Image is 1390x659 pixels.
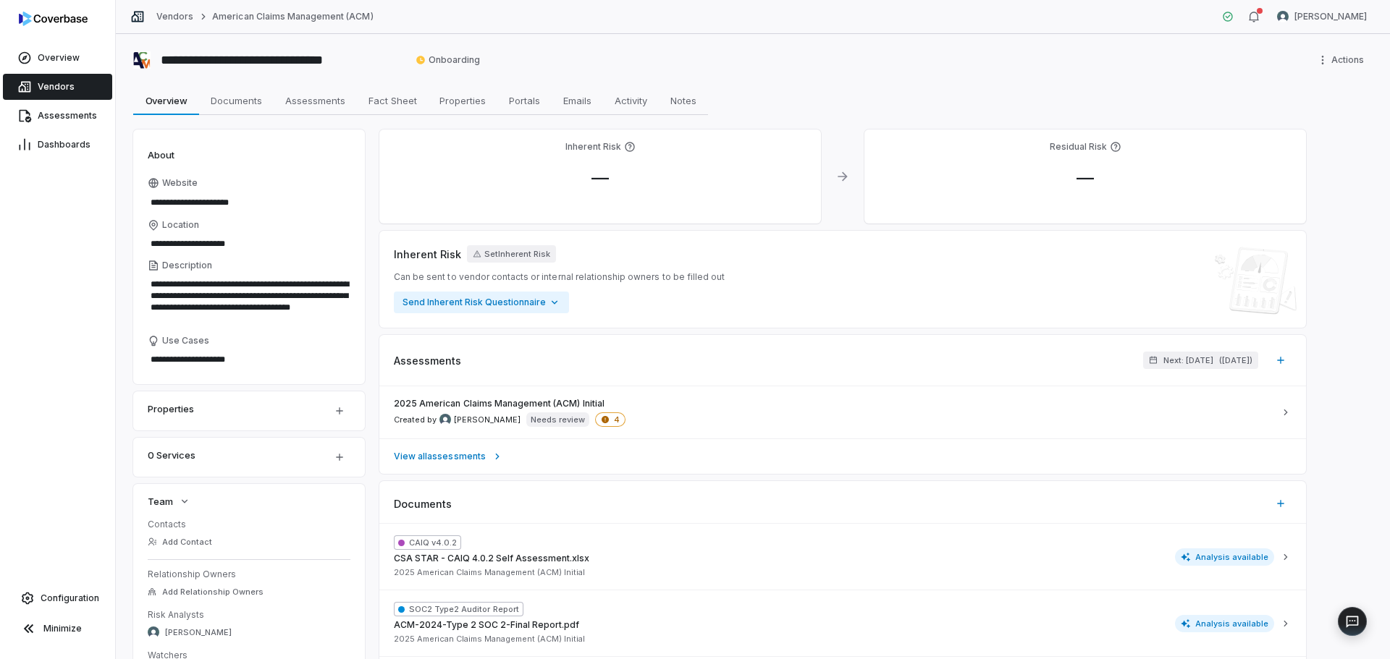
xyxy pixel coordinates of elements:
span: Onboarding [416,54,480,66]
img: Brittany Durbin avatar [1277,11,1289,22]
span: Overview [140,91,193,110]
input: Website [148,192,326,213]
button: Team [143,488,195,514]
span: Minimize [43,623,82,634]
span: Portals [503,91,546,110]
a: Dashboards [3,132,112,158]
textarea: Description [148,274,350,329]
span: Add Relationship Owners [162,587,264,598]
span: [PERSON_NAME] [454,414,521,425]
span: [PERSON_NAME] [165,627,232,638]
span: — [1065,167,1105,188]
span: Assessments [38,110,97,122]
a: Configuration [6,585,109,611]
h4: Residual Risk [1050,141,1107,153]
span: Use Cases [162,335,209,346]
button: SOC2 Type2 Auditor ReportACM-2024-Type 2 SOC 2-Final Report.pdf2025 American Claims Management (A... [379,590,1306,656]
a: Vendors [156,11,193,22]
a: Overview [3,45,112,71]
span: View all assessments [394,451,486,462]
span: Fact Sheet [363,91,423,110]
button: Send Inherent Risk Questionnaire [394,292,569,313]
dt: Relationship Owners [148,569,350,580]
button: Minimize [6,614,109,643]
span: Can be sent to vendor contacts or internal relationship owners to be filled out [394,271,725,283]
a: Vendors [3,74,112,100]
dt: Contacts [148,519,350,530]
span: Analysis available [1175,615,1275,632]
span: 2025 American Claims Management (ACM) Initial [394,398,605,409]
span: 4 [595,412,625,427]
span: Inherent Risk [394,247,461,262]
p: Needs review [531,414,585,425]
img: Brittany Durbin avatar [148,626,159,638]
span: Documents [394,496,452,511]
a: Assessments [3,103,112,129]
span: About [148,148,174,161]
span: ACM-2024-Type 2 SOC 2-Final Report.pdf [394,619,579,631]
h4: Inherent Risk [565,141,621,153]
button: SetInherent Risk [467,245,556,263]
span: Analysis available [1175,548,1275,566]
span: Next: [DATE] [1163,355,1213,366]
span: Configuration [41,592,99,604]
span: Activity [609,91,653,110]
span: Documents [205,91,268,110]
dt: Risk Analysts [148,609,350,621]
span: ( [DATE] ) [1219,355,1252,366]
a: 2025 American Claims Management (ACM) InitialCreated by Brittany Durbin avatar[PERSON_NAME]Needs ... [379,386,1306,438]
button: Next: [DATE]([DATE]) [1143,352,1258,369]
button: Brittany Durbin avatar[PERSON_NAME] [1268,6,1376,27]
span: SOC2 Type2 Auditor Report [394,602,523,616]
span: CAIQ v4.0.2 [394,535,461,550]
span: Location [162,219,199,231]
span: Notes [665,91,702,110]
img: logo-D7KZi-bG.svg [19,12,88,26]
button: CAIQ v4.0.2CSA STAR - CAIQ 4.0.2 Self Assessment.xlsx2025 American Claims Management (ACM) Initia... [379,524,1306,590]
span: Assessments [279,91,351,110]
span: — [580,167,620,188]
textarea: Use Cases [148,349,350,370]
span: [PERSON_NAME] [1294,11,1367,22]
button: Add Contact [143,529,216,555]
span: Team [148,495,173,508]
span: CSA STAR - CAIQ 4.0.2 Self Assessment.xlsx [394,553,589,564]
span: Overview [38,52,80,64]
a: View allassessments [379,438,1306,474]
span: Website [162,177,198,189]
span: Emails [557,91,597,110]
span: Assessments [394,353,461,368]
span: 2025 American Claims Management (ACM) Initial [394,634,585,645]
a: American Claims Management (ACM) [212,11,373,22]
img: Brittany Durbin avatar [439,414,451,425]
span: Properties [434,91,492,110]
input: Location [148,234,350,254]
span: Vendors [38,81,75,93]
button: More actions [1313,49,1373,71]
span: Dashboards [38,139,90,150]
span: Description [162,260,212,271]
span: Created by [394,414,521,425]
span: 2025 American Claims Management (ACM) Initial [394,567,585,578]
